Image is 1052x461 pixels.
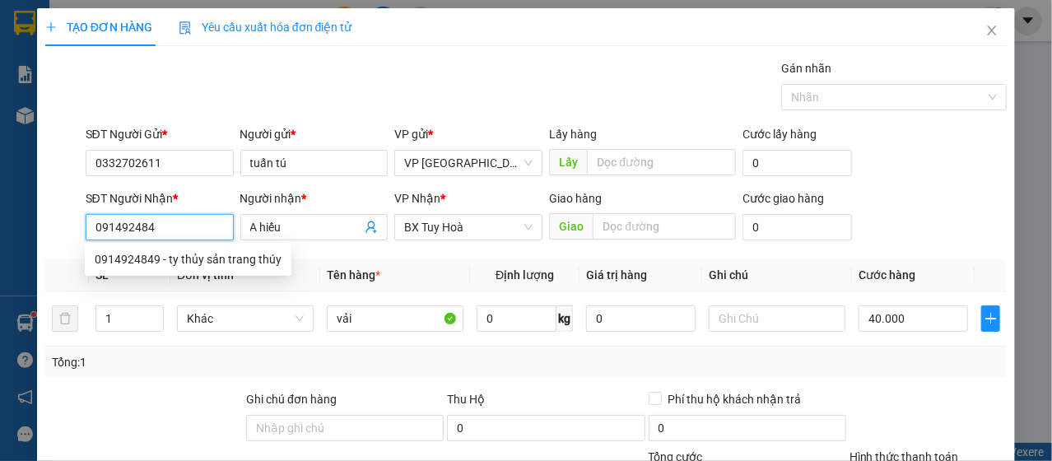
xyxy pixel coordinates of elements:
[327,305,463,332] input: VD: Bàn, Ghế
[240,189,389,207] div: Người nhận
[86,189,234,207] div: SĐT Người Nhận
[45,21,57,33] span: plus
[859,268,915,282] span: Cước hàng
[86,125,234,143] div: SĐT Người Gửi
[709,305,845,332] input: Ghi Chú
[365,221,378,234] span: user-add
[52,305,78,332] button: delete
[985,24,998,37] span: close
[45,21,152,34] span: TẠO ĐƠN HÀNG
[404,215,533,240] span: BX Tuy Hoà
[587,149,736,175] input: Dọc đường
[781,62,831,75] label: Gán nhãn
[240,125,389,143] div: Người gửi
[556,305,573,332] span: kg
[8,89,114,143] li: VP VP [GEOGRAPHIC_DATA] xe Limousine
[246,393,337,406] label: Ghi chú đơn hàng
[549,213,593,240] span: Giao
[586,305,696,332] input: 0
[742,192,824,205] label: Cước giao hàng
[114,89,219,107] li: VP BX Tuy Hoà
[8,8,239,70] li: Cúc Tùng Limousine
[982,312,999,325] span: plus
[742,150,852,176] input: Cước lấy hàng
[114,110,125,122] span: environment
[549,128,597,141] span: Lấy hàng
[394,125,542,143] div: VP gửi
[447,393,485,406] span: Thu Hộ
[179,21,192,35] img: icon
[85,246,291,272] div: 0914924849 - ty thủy sản trang thúy
[179,21,352,34] span: Yêu cầu xuất hóa đơn điện tử
[549,192,602,205] span: Giao hàng
[404,151,533,175] span: VP Nha Trang xe Limousine
[549,149,587,175] span: Lấy
[95,250,282,268] div: 0914924849 - ty thủy sản trang thúy
[593,213,736,240] input: Dọc đường
[981,305,1000,332] button: plus
[394,192,440,205] span: VP Nhận
[969,8,1015,54] button: Close
[586,268,647,282] span: Giá trị hàng
[702,259,852,291] th: Ghi chú
[327,268,380,282] span: Tên hàng
[246,415,444,441] input: Ghi chú đơn hàng
[496,268,554,282] span: Định lượng
[742,214,852,240] input: Cước giao hàng
[742,128,817,141] label: Cước lấy hàng
[662,390,808,408] span: Phí thu hộ khách nhận trả
[52,353,407,371] div: Tổng: 1
[187,306,304,331] span: Khác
